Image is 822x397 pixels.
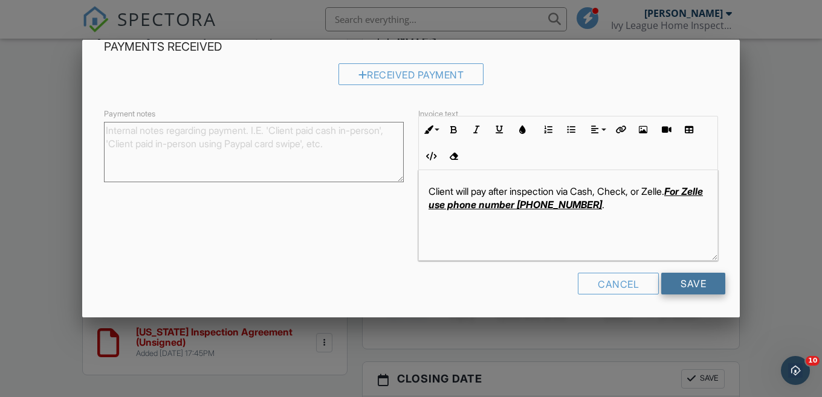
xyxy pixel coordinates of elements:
button: Italic (⌘I) [465,118,488,141]
u: For Zelle use phone number [PHONE_NUMBER] [429,185,703,211]
button: Insert Table [678,118,701,141]
label: Invoice text [418,109,458,119]
button: Inline Style [419,118,442,141]
span: 10 [806,356,820,366]
a: Received Payment [338,72,484,84]
button: Underline (⌘U) [488,118,511,141]
button: Insert Video [655,118,678,141]
div: Cancel [578,273,659,294]
p: Client will pay after inspection via Cash, Check, or Zelle. . [429,185,708,212]
h4: Payments Received [104,39,718,55]
button: Insert Image (⌘P) [632,118,655,141]
input: Save [661,273,725,294]
iframe: Intercom live chat [781,356,810,385]
button: Bold (⌘B) [442,118,465,141]
button: Align [586,118,609,141]
div: Received Payment [338,63,484,85]
label: Payment notes [104,109,155,119]
button: Clear Formatting [442,145,465,168]
button: Insert Link (⌘K) [609,118,632,141]
button: Unordered List [560,118,583,141]
button: Colors [511,118,534,141]
button: Code View [419,145,442,168]
button: Ordered List [537,118,560,141]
